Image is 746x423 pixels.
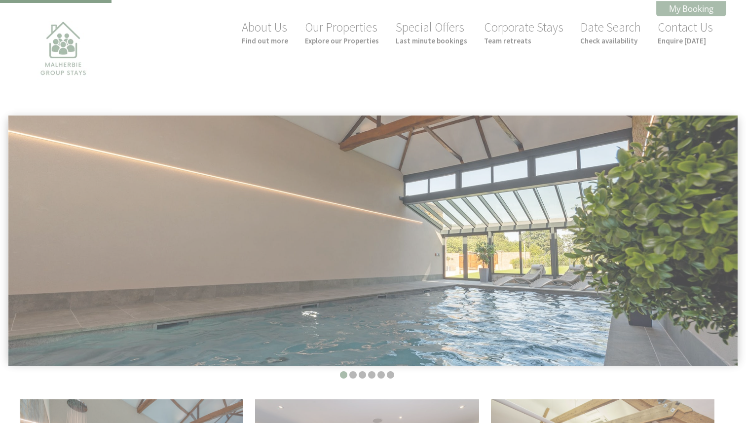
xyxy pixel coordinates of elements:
[305,19,379,45] a: Our PropertiesExplore our Properties
[396,36,467,45] small: Last minute bookings
[580,36,641,45] small: Check availability
[484,19,563,45] a: Corporate StaysTeam retreats
[14,15,112,114] img: Malherbie Group Stays
[242,19,288,45] a: About UsFind out more
[656,1,726,16] a: My Booking
[658,19,713,45] a: Contact UsEnquire [DATE]
[484,36,563,45] small: Team retreats
[305,36,379,45] small: Explore our Properties
[396,19,467,45] a: Special OffersLast minute bookings
[242,36,288,45] small: Find out more
[580,19,641,45] a: Date SearchCheck availability
[658,36,713,45] small: Enquire [DATE]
